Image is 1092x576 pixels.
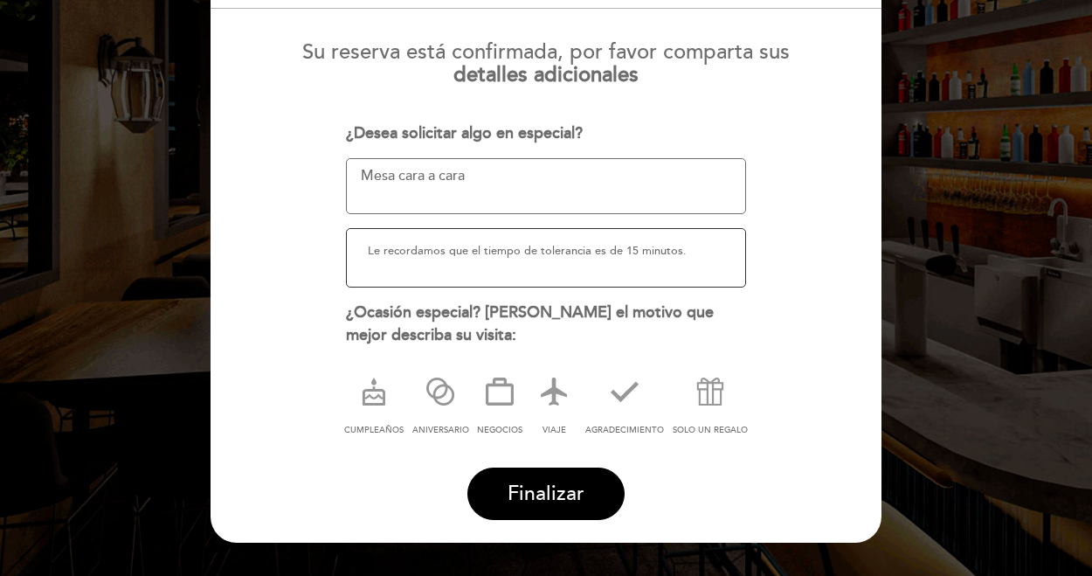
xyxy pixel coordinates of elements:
[344,425,404,435] span: CUMPLEAÑOS
[302,39,790,65] span: Su reserva está confirmada, por favor comparta sus
[673,425,748,435] span: SOLO UN REGALO
[346,122,747,145] div: ¿Desea solicitar algo en especial?
[467,468,625,520] button: Finalizar
[585,425,664,435] span: AGRADECIMIENTO
[508,482,584,506] span: Finalizar
[477,425,522,435] span: NEGOCIOS
[368,243,725,259] p: Le recordamos que el tiempo de tolerancia es de 15 minutos.
[453,62,639,87] b: detalles adicionales
[543,425,566,435] span: VIAJE
[412,425,469,435] span: ANIVERSARIO
[346,302,747,346] div: ¿Ocasión especial? [PERSON_NAME] el motivo que mejor describa su visita:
